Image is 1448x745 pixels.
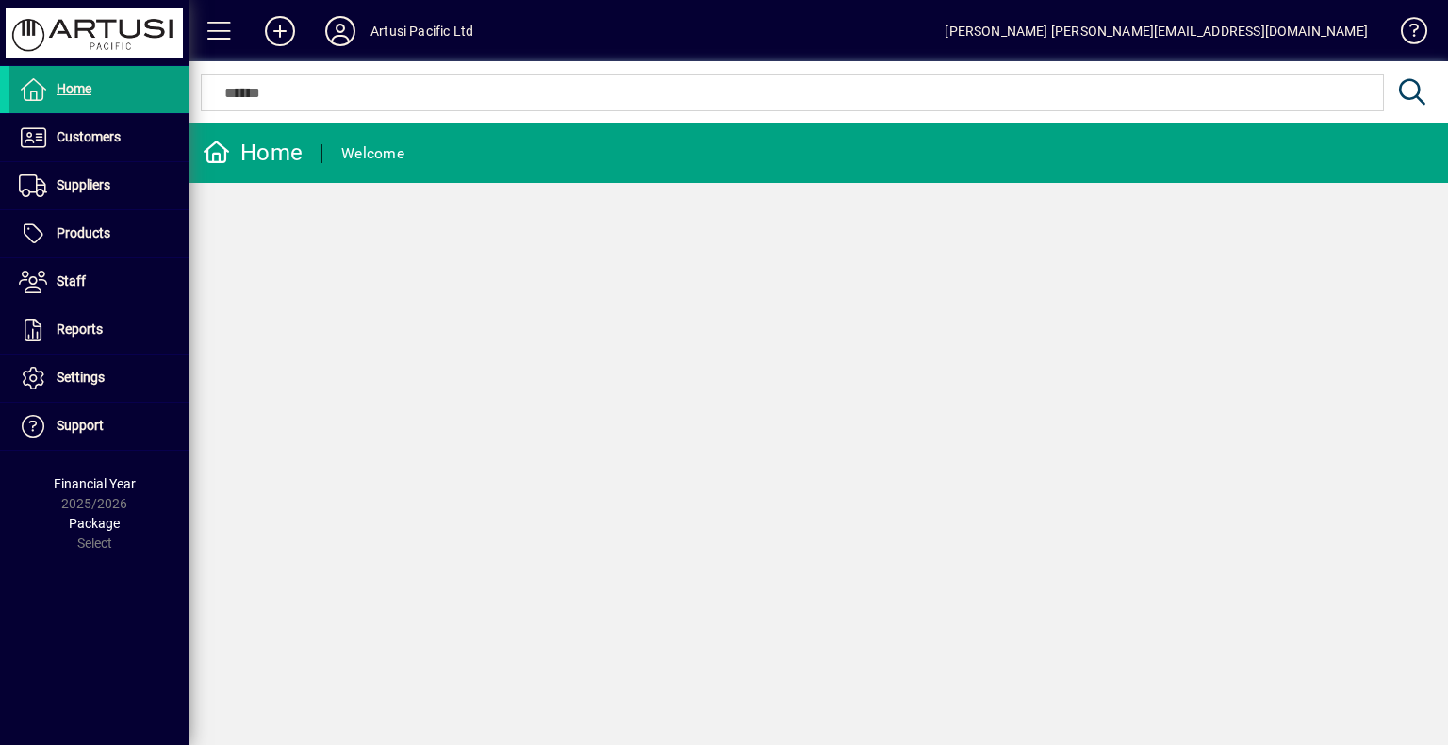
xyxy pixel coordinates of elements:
[9,355,189,402] a: Settings
[9,258,189,306] a: Staff
[57,81,91,96] span: Home
[9,210,189,257] a: Products
[57,273,86,289] span: Staff
[250,14,310,48] button: Add
[9,162,189,209] a: Suppliers
[1387,4,1424,65] a: Knowledge Base
[370,16,473,46] div: Artusi Pacific Ltd
[57,370,105,385] span: Settings
[945,16,1368,46] div: [PERSON_NAME] [PERSON_NAME][EMAIL_ADDRESS][DOMAIN_NAME]
[69,516,120,531] span: Package
[9,306,189,354] a: Reports
[203,138,303,168] div: Home
[54,476,136,491] span: Financial Year
[341,139,404,169] div: Welcome
[310,14,370,48] button: Profile
[9,114,189,161] a: Customers
[57,177,110,192] span: Suppliers
[57,322,103,337] span: Reports
[57,418,104,433] span: Support
[57,129,121,144] span: Customers
[9,403,189,450] a: Support
[57,225,110,240] span: Products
